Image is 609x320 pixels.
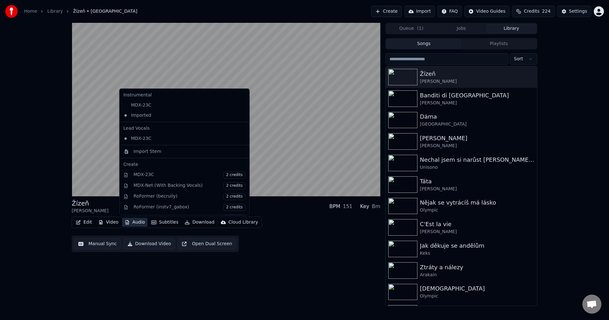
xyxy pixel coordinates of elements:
span: Credits [524,8,539,15]
span: ( 1 ) [417,25,423,32]
div: Key [360,203,369,210]
span: 2 credits [223,215,246,222]
div: Create [123,161,246,168]
button: Download Video [123,238,175,250]
div: [DEMOGRAPHIC_DATA] [420,284,534,293]
div: C'Est la vie [420,220,534,229]
button: Create [371,6,402,17]
div: Settings [569,8,587,15]
button: Import [404,6,435,17]
div: RoFormer (becruily) [134,193,246,200]
button: Jobs [436,24,487,33]
button: Queue [386,24,436,33]
div: Lead Vocals [121,123,248,134]
div: [PERSON_NAME] [420,78,534,85]
a: Home [24,8,37,15]
div: [PERSON_NAME] [420,134,534,143]
div: Arakain [420,272,534,278]
button: Credits224 [512,6,554,17]
button: FAQ [437,6,462,17]
div: [PERSON_NAME] [420,186,534,192]
div: Banditi di [GEOGRAPHIC_DATA] [420,91,534,100]
div: [PERSON_NAME] [72,208,108,214]
div: Keks [420,250,534,257]
div: RoFormer (instv7_gabox) [134,204,246,211]
div: [PERSON_NAME] [420,143,534,149]
div: Import Stem [134,148,161,155]
div: BPM [329,203,340,210]
a: Library [47,8,63,15]
div: 151 [343,203,353,210]
div: Nějak se vytrácíš má lásko [420,198,534,207]
span: Sort [514,56,523,62]
div: Žízeň [420,69,534,78]
button: Library [486,24,536,33]
div: Žízeň [72,199,108,208]
div: [GEOGRAPHIC_DATA] [420,121,534,127]
div: Dáma [420,112,534,121]
button: Video Guides [464,6,509,17]
button: Subtitles [149,218,181,227]
a: Otevřený chat [582,295,601,314]
button: Open Dual Screen [178,238,236,250]
button: Edit [73,218,95,227]
div: MDX-23C [121,100,239,110]
div: Olympic [420,293,534,299]
span: 2 credits [223,182,246,189]
div: [PERSON_NAME] [420,229,534,235]
div: Olympic [420,207,534,213]
div: Cloud Library [228,219,258,225]
div: [PERSON_NAME] [420,100,534,106]
span: 2 credits [223,172,246,179]
div: Imported [121,110,239,121]
nav: breadcrumb [24,8,137,15]
button: Audio [122,218,147,227]
div: MDX-23C [121,134,239,144]
div: Jak děkuje se andělům [420,241,534,250]
button: Video [96,218,121,227]
span: 224 [542,8,551,15]
div: Táta [420,177,534,186]
span: 2 credits [223,204,246,211]
button: Manual Sync [74,238,121,250]
img: youka [5,5,18,18]
button: Settings [557,6,591,17]
div: MDX-23C [134,172,246,179]
span: 2 credits [223,193,246,200]
div: Bm [372,203,380,210]
div: Nechal jsem si narůst [PERSON_NAME] vlasy [420,155,534,164]
div: Unisono [420,164,534,171]
span: Žízeň • [GEOGRAPHIC_DATA] [73,8,137,15]
button: Playlists [461,39,536,49]
div: Instrumental [121,90,248,100]
div: Demucs [134,215,246,222]
button: Songs [386,39,462,49]
button: Download [182,218,217,227]
div: Ztráty a nálezy [420,263,534,272]
div: MDX-Net (With Backing Vocals) [134,182,246,189]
